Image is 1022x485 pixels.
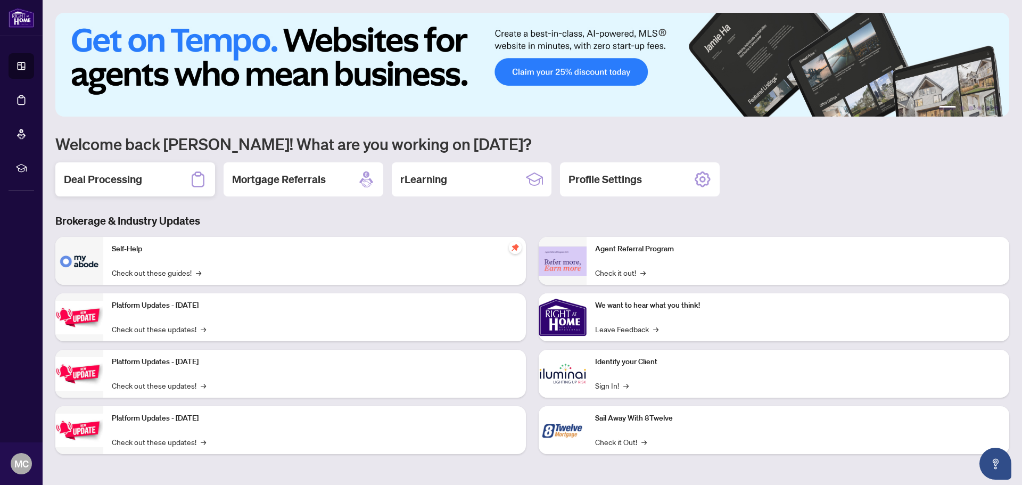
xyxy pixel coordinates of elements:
[653,323,658,335] span: →
[986,106,990,110] button: 5
[232,172,326,187] h2: Mortgage Referrals
[112,323,206,335] a: Check out these updates!→
[112,267,201,278] a: Check out these guides!→
[201,323,206,335] span: →
[595,380,629,391] a: Sign In!→
[55,13,1009,117] img: Slide 0
[112,436,206,448] a: Check out these updates!→
[595,323,658,335] a: Leave Feedback→
[979,448,1011,480] button: Open asap
[55,237,103,285] img: Self-Help
[112,300,517,311] p: Platform Updates - [DATE]
[641,436,647,448] span: →
[55,357,103,391] img: Platform Updates - July 8, 2025
[196,267,201,278] span: →
[112,413,517,424] p: Platform Updates - [DATE]
[568,172,642,187] h2: Profile Settings
[595,356,1001,368] p: Identify your Client
[509,241,522,254] span: pushpin
[14,456,29,471] span: MC
[55,301,103,334] img: Platform Updates - July 21, 2025
[539,246,587,276] img: Agent Referral Program
[201,436,206,448] span: →
[994,106,999,110] button: 6
[939,106,956,110] button: 1
[595,267,646,278] a: Check it out!→
[623,380,629,391] span: →
[9,8,34,28] img: logo
[55,213,1009,228] h3: Brokerage & Industry Updates
[595,436,647,448] a: Check it Out!→
[400,172,447,187] h2: rLearning
[55,134,1009,154] h1: Welcome back [PERSON_NAME]! What are you working on [DATE]?
[64,172,142,187] h2: Deal Processing
[55,414,103,447] img: Platform Updates - June 23, 2025
[977,106,982,110] button: 4
[640,267,646,278] span: →
[112,380,206,391] a: Check out these updates!→
[969,106,973,110] button: 3
[595,300,1001,311] p: We want to hear what you think!
[112,243,517,255] p: Self-Help
[539,293,587,341] img: We want to hear what you think!
[539,350,587,398] img: Identify your Client
[960,106,965,110] button: 2
[539,406,587,454] img: Sail Away With 8Twelve
[595,243,1001,255] p: Agent Referral Program
[201,380,206,391] span: →
[595,413,1001,424] p: Sail Away With 8Twelve
[112,356,517,368] p: Platform Updates - [DATE]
